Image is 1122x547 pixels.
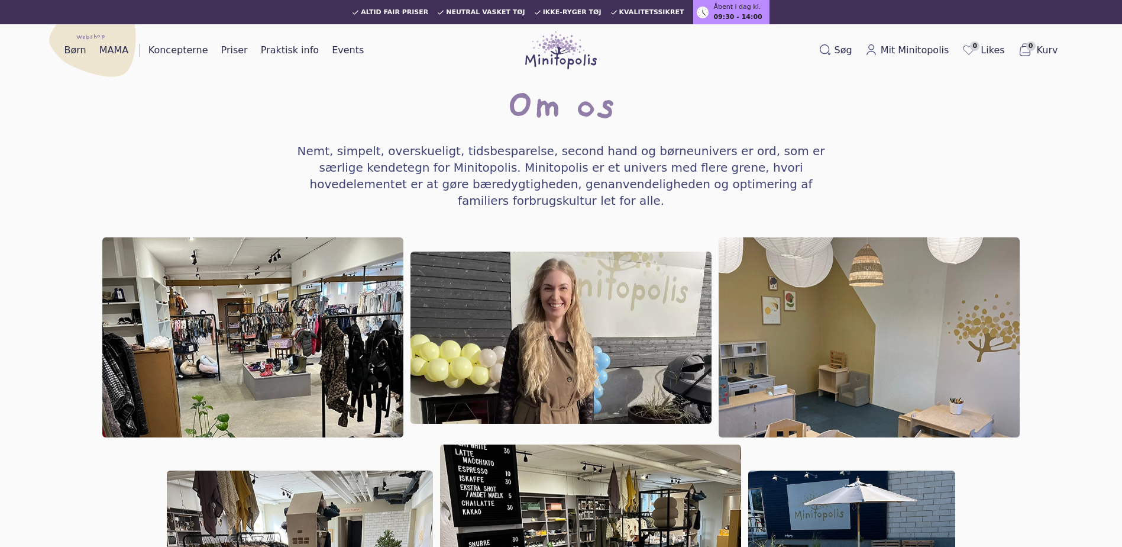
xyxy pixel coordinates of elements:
span: Kvalitetssikret [619,9,684,16]
a: MAMA [95,41,134,60]
a: Børn [60,41,91,60]
img: minitopolis butik [102,237,403,437]
img: Minitopolis logo [525,31,597,69]
button: Søg [814,41,857,60]
img: minitopolis entre og ejer [410,252,712,424]
a: Priser [216,41,253,60]
a: Events [327,41,368,60]
span: 0 [1026,41,1036,51]
a: Koncepterne [144,41,213,60]
a: Praktisk info [256,41,324,60]
span: Ikke-ryger tøj [543,9,602,16]
span: Mit Minitopolis [881,43,949,57]
span: Neutral vasket tøj [446,9,525,16]
span: Likes [981,43,1004,57]
a: 0Likes [957,40,1009,60]
span: Søg [835,43,852,57]
h1: Om os [506,91,616,128]
span: Altid fair priser [361,9,428,16]
span: Åbent i dag kl. [713,2,761,12]
h4: Nemt, simpelt, overskueligt, tidsbesparelse, second hand og børneunivers er ord, som er særlige k... [296,143,826,209]
button: 0Kurv [1013,40,1063,60]
span: 09:30 - 14:00 [713,12,762,22]
img: minitopolis ene legerum [719,237,1020,437]
a: Mit Minitopolis [861,41,954,60]
span: Kurv [1037,43,1058,57]
span: 0 [970,41,979,51]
